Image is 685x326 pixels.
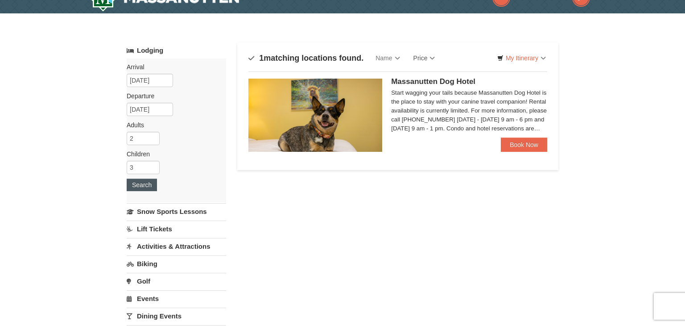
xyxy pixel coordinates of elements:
span: Massanutten Dog Hotel [391,77,475,86]
a: Lift Tickets [127,221,226,237]
a: Events [127,290,226,307]
button: Search [127,179,157,191]
a: Biking [127,255,226,272]
a: Price [407,49,442,67]
a: Book Now [501,138,547,152]
label: Children [127,150,219,159]
a: My Itinerary [491,51,552,65]
h4: matching locations found. [248,54,363,63]
a: Snow Sports Lessons [127,203,226,220]
label: Adults [127,121,219,130]
label: Departure [127,92,219,100]
img: 27428181-5-81c892a3.jpg [248,79,382,152]
a: Name [369,49,406,67]
label: Arrival [127,63,219,71]
a: Lodging [127,42,226,59]
a: Golf [127,273,226,289]
span: 1 [259,54,264,63]
a: Dining Events [127,308,226,324]
div: Start wagging your tails because Massanutten Dog Hotel is the place to stay with your canine trav... [391,88,547,133]
a: Activities & Attractions [127,238,226,255]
